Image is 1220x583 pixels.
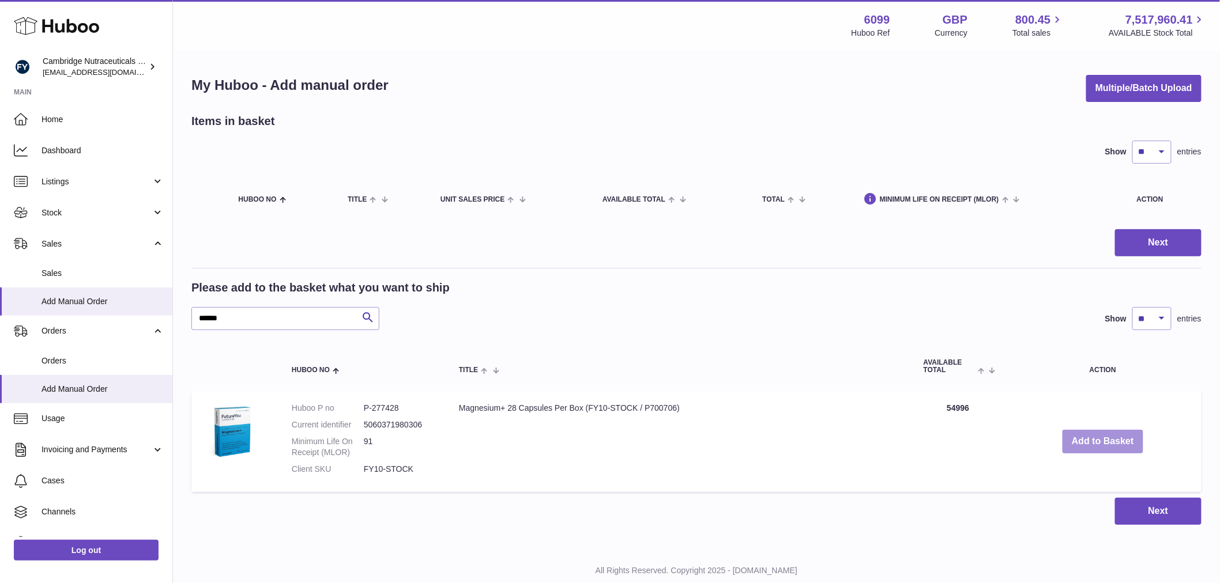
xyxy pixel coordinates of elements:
a: Log out [14,540,159,561]
span: 7,517,960.41 [1125,12,1193,28]
span: Unit Sales Price [440,196,504,203]
img: internalAdmin-6099@internal.huboo.com [14,58,31,75]
strong: 6099 [864,12,890,28]
a: 800.45 Total sales [1012,12,1064,39]
div: Currency [935,28,968,39]
span: AVAILABLE Total [924,359,975,374]
h2: Please add to the basket what you want to ship [191,280,450,296]
span: Huboo no [292,366,330,374]
span: Sales [42,268,164,279]
div: Cambridge Nutraceuticals Ltd [43,56,146,78]
td: 54996 [912,391,1004,491]
span: Orders [42,325,152,336]
p: All Rights Reserved. Copyright 2025 - [DOMAIN_NAME] [182,565,1211,576]
span: [EMAIL_ADDRESS][DOMAIN_NAME] [43,67,170,77]
label: Show [1105,313,1127,324]
span: Sales [42,238,152,249]
span: Cases [42,475,164,486]
button: Next [1115,498,1202,525]
span: Listings [42,176,152,187]
button: Add to Basket [1063,430,1143,453]
div: Huboo Ref [852,28,890,39]
span: Dashboard [42,145,164,156]
td: Magnesium+ 28 Capsules Per Box (FY10-STOCK / P700706) [447,391,912,491]
h1: My Huboo - Add manual order [191,76,389,94]
span: Total [762,196,785,203]
span: Usage [42,413,164,424]
dt: Client SKU [292,464,364,475]
span: AVAILABLE Total [603,196,665,203]
button: Multiple/Batch Upload [1086,75,1202,102]
h2: Items in basket [191,113,275,129]
span: Total sales [1012,28,1064,39]
dd: FY10-STOCK [364,464,436,475]
dt: Minimum Life On Receipt (MLOR) [292,436,364,458]
dd: P-277428 [364,403,436,414]
span: Stock [42,207,152,218]
span: Channels [42,506,164,517]
span: Title [348,196,367,203]
label: Show [1105,146,1127,157]
dd: 5060371980306 [364,419,436,430]
dd: 91 [364,436,436,458]
span: Minimum Life On Receipt (MLOR) [880,196,999,203]
th: Action [1004,347,1202,385]
span: Huboo no [239,196,277,203]
strong: GBP [943,12,967,28]
dt: Huboo P no [292,403,364,414]
span: entries [1177,146,1202,157]
span: Title [459,366,478,374]
span: Home [42,114,164,125]
span: Add Manual Order [42,296,164,307]
span: 800.45 [1015,12,1050,28]
dt: Current identifier [292,419,364,430]
span: Orders [42,355,164,366]
a: 7,517,960.41 AVAILABLE Stock Total [1109,12,1206,39]
button: Next [1115,229,1202,256]
span: entries [1177,313,1202,324]
img: Magnesium+ 28 Capsules Per Box (FY10-STOCK / P700706) [203,403,261,460]
div: Action [1137,196,1190,203]
span: Add Manual Order [42,384,164,395]
span: AVAILABLE Stock Total [1109,28,1206,39]
span: Invoicing and Payments [42,444,152,455]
